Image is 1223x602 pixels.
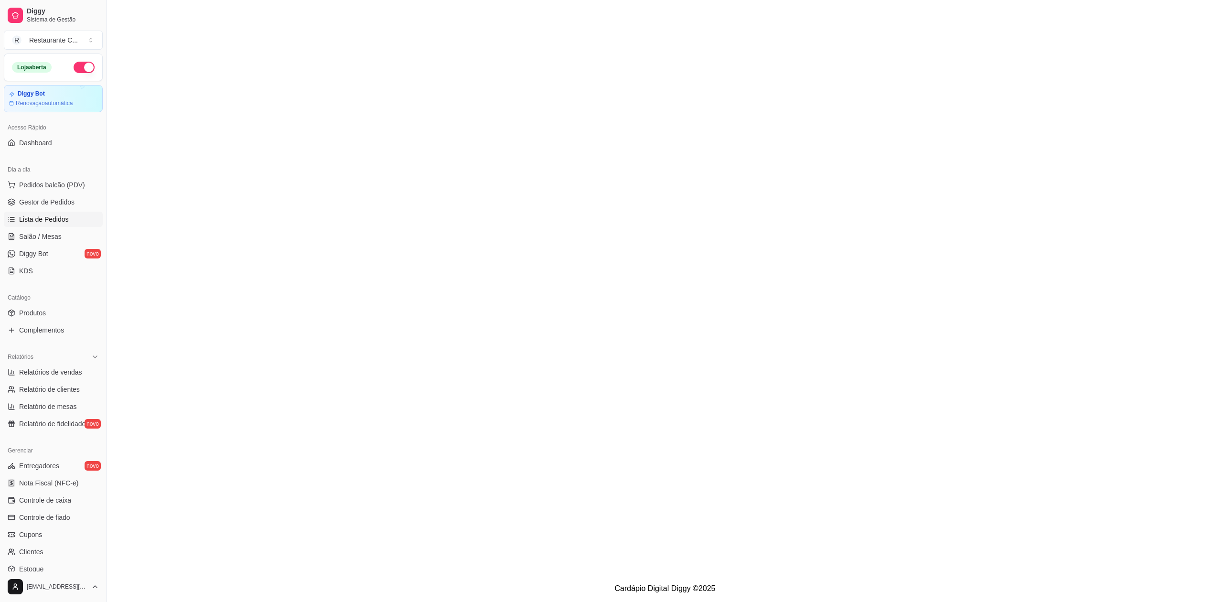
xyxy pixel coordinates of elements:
[74,62,95,73] button: Alterar Status
[27,16,99,23] span: Sistema de Gestão
[4,212,103,227] a: Lista de Pedidos
[4,561,103,577] a: Estoque
[19,461,59,471] span: Entregadores
[8,353,33,361] span: Relatórios
[4,120,103,135] div: Acesso Rápido
[4,365,103,380] a: Relatórios de vendas
[12,62,52,73] div: Loja aberta
[19,495,71,505] span: Controle de caixa
[19,325,64,335] span: Complementos
[19,564,43,574] span: Estoque
[4,246,103,261] a: Diggy Botnovo
[19,180,85,190] span: Pedidos balcão (PDV)
[19,215,69,224] span: Lista de Pedidos
[4,305,103,321] a: Produtos
[19,385,80,394] span: Relatório de clientes
[4,322,103,338] a: Complementos
[4,194,103,210] a: Gestor de Pedidos
[19,419,86,429] span: Relatório de fidelidade
[4,510,103,525] a: Controle de fiado
[12,35,21,45] span: R
[4,290,103,305] div: Catálogo
[16,99,73,107] article: Renovação automática
[4,229,103,244] a: Salão / Mesas
[27,7,99,16] span: Diggy
[29,35,78,45] div: Restaurante C ...
[4,443,103,458] div: Gerenciar
[19,197,75,207] span: Gestor de Pedidos
[19,513,70,522] span: Controle de fiado
[4,399,103,414] a: Relatório de mesas
[19,478,78,488] span: Nota Fiscal (NFC-e)
[4,416,103,431] a: Relatório de fidelidadenovo
[4,135,103,150] a: Dashboard
[4,458,103,473] a: Entregadoresnovo
[4,475,103,491] a: Nota Fiscal (NFC-e)
[4,263,103,279] a: KDS
[27,583,87,591] span: [EMAIL_ADDRESS][DOMAIN_NAME]
[19,249,48,258] span: Diggy Bot
[4,575,103,598] button: [EMAIL_ADDRESS][DOMAIN_NAME]
[19,266,33,276] span: KDS
[4,85,103,112] a: Diggy BotRenovaçãoautomática
[4,493,103,508] a: Controle de caixa
[4,162,103,177] div: Dia a dia
[4,31,103,50] button: Select a team
[107,575,1223,602] footer: Cardápio Digital Diggy © 2025
[4,544,103,559] a: Clientes
[4,382,103,397] a: Relatório de clientes
[4,4,103,27] a: DiggySistema de Gestão
[19,402,77,411] span: Relatório de mesas
[4,527,103,542] a: Cupons
[19,530,42,539] span: Cupons
[19,138,52,148] span: Dashboard
[19,232,62,241] span: Salão / Mesas
[18,90,45,97] article: Diggy Bot
[19,547,43,557] span: Clientes
[19,308,46,318] span: Produtos
[4,177,103,193] button: Pedidos balcão (PDV)
[19,367,82,377] span: Relatórios de vendas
